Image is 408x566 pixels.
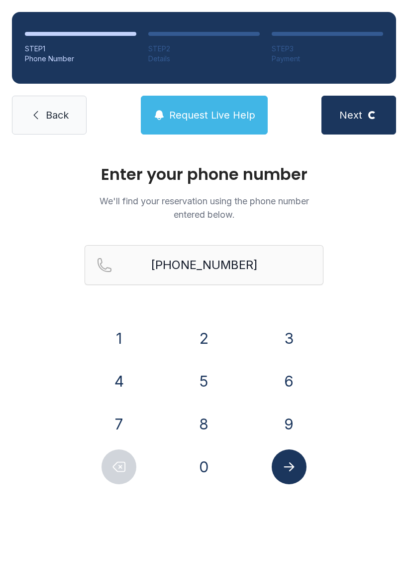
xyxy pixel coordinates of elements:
[85,194,323,221] p: We'll find your reservation using the phone number entered below.
[187,364,221,399] button: 5
[272,449,306,484] button: Submit lookup form
[272,407,306,441] button: 9
[187,449,221,484] button: 0
[272,44,383,54] div: STEP 3
[25,54,136,64] div: Phone Number
[102,449,136,484] button: Delete number
[272,321,306,356] button: 3
[272,54,383,64] div: Payment
[148,44,260,54] div: STEP 2
[25,44,136,54] div: STEP 1
[169,108,255,122] span: Request Live Help
[85,245,323,285] input: Reservation phone number
[339,108,362,122] span: Next
[85,166,323,182] h1: Enter your phone number
[102,407,136,441] button: 7
[46,108,69,122] span: Back
[102,364,136,399] button: 4
[187,407,221,441] button: 8
[148,54,260,64] div: Details
[102,321,136,356] button: 1
[187,321,221,356] button: 2
[272,364,306,399] button: 6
